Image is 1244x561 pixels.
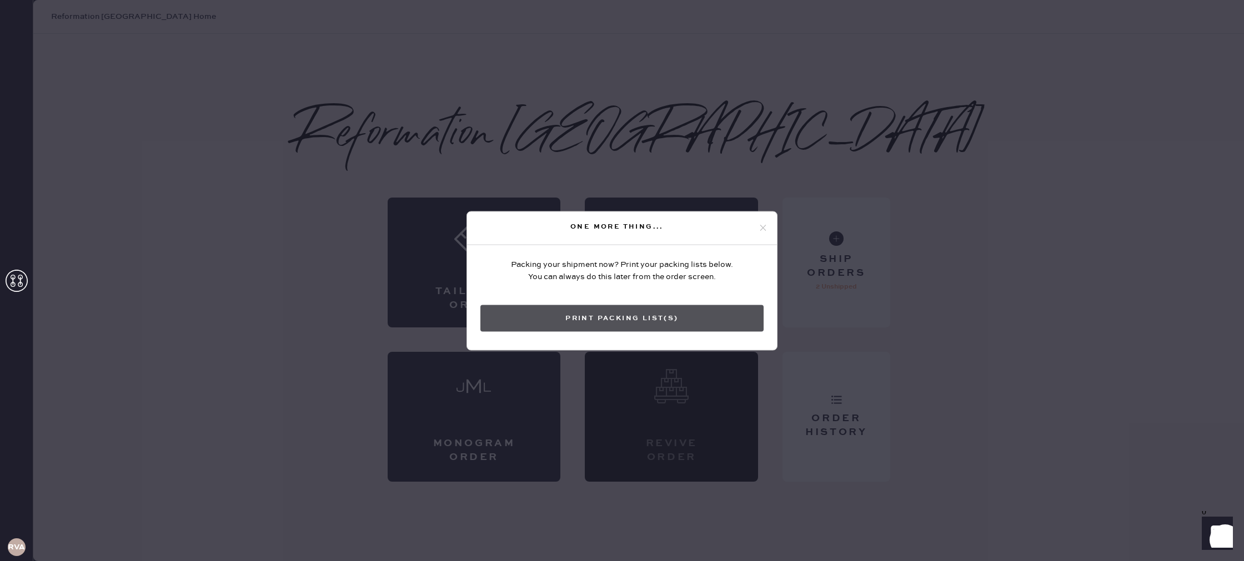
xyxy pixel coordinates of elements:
[480,305,764,331] button: Print Packing List(s)
[476,220,758,234] div: One more thing...
[511,258,733,282] div: Packing your shipment now? Print your packing lists below. You can always do this later from the ...
[8,543,25,551] h3: RVA
[1191,511,1239,559] iframe: Front Chat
